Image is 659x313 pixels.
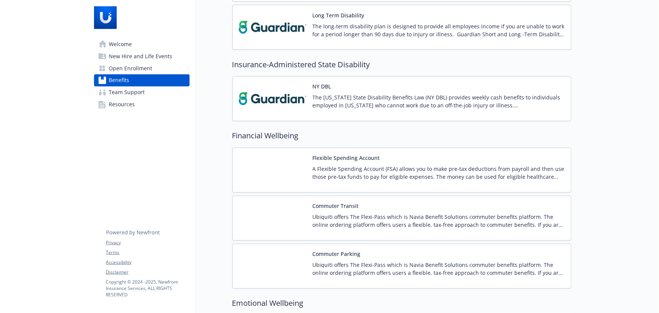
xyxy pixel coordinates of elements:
[239,83,307,115] img: Guardian carrier logo
[94,87,190,99] a: Team Support
[109,62,153,74] span: Open Enrollment
[109,74,130,87] span: Benefits
[313,165,565,181] p: A Flexible Spending Account (FSA) allows you to make pre-tax deductions from payroll and then use...
[106,269,189,276] a: Disclaimer
[106,259,189,266] a: Accessibility
[94,50,190,62] a: New Hire and Life Events
[109,38,132,50] span: Welcome
[232,298,571,309] h2: Emotional Wellbeing
[106,279,189,298] p: Copyright © 2024 - 2025 , Newfront Insurance Services, ALL RIGHTS RESERVED
[239,250,307,282] img: Navia Benefit Solutions carrier logo
[106,239,189,246] a: Privacy
[313,22,565,38] p: The long-term disability plan is designed to provide all employees income if you are unable to wo...
[313,202,359,210] button: Commuter Transit
[313,154,380,162] button: Flexible Spending Account
[239,154,307,186] img: Navia Benefit Solutions carrier logo
[313,11,364,19] button: Long Term Disability
[232,130,571,142] h2: Financial Wellbeing
[239,202,307,234] img: Navia Benefit Solutions carrier logo
[313,83,331,91] button: NY DBL
[109,99,135,111] span: Resources
[313,94,565,110] p: The [US_STATE] State Disability Benefits Law (NY DBL) provides weekly cash benefits to individual...
[239,11,307,43] img: Guardian carrier logo
[94,99,190,111] a: Resources
[109,87,145,99] span: Team Support
[313,250,361,258] button: Commuter Parking
[313,213,565,229] p: Ubiquiti offers The Flexi-Pass which is Navia Benefit Solutions commuter benefits platform. The o...
[232,59,571,70] h2: Insurance-Administered State Disability
[94,62,190,74] a: Open Enrollment
[94,38,190,50] a: Welcome
[94,74,190,87] a: Benefits
[109,50,173,62] span: New Hire and Life Events
[106,249,189,256] a: Terms
[313,261,565,277] p: Ubiquiti offers The Flexi-Pass which is Navia Benefit Solutions commuter benefits platform. The o...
